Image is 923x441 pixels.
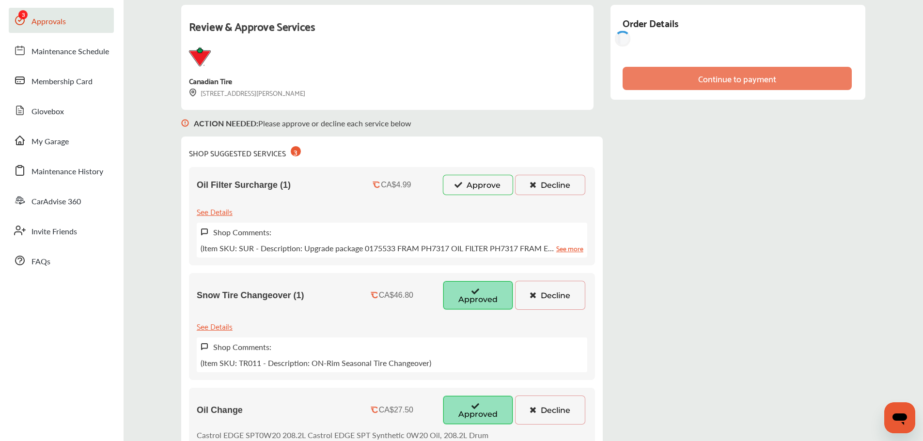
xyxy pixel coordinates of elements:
[194,118,411,129] p: Please approve or decline each service below
[623,15,678,31] div: Order Details
[9,248,114,273] a: FAQs
[197,180,291,190] span: Oil Filter Surcharge (1)
[197,429,488,441] p: Castrol EDGE SPT0W20 208.2L Castrol EDGE SPT Synthetic 0W20 Oil, 208.2L Drum
[9,188,114,213] a: CarAdvise 360
[698,74,776,83] div: Continue to payment
[9,98,114,123] a: Glovebox
[213,341,271,352] label: Shop Comments:
[189,144,301,159] div: SHOP SUGGESTED SERVICES
[31,196,81,208] span: CarAdvise 360
[189,74,232,87] div: Canadian Tire
[515,395,585,425] button: Decline
[884,402,915,433] iframe: Button to launch messaging window
[379,406,413,414] div: CA$27.50
[9,68,114,93] a: Membership Card
[31,256,50,268] span: FAQs
[189,47,211,66] img: logo-canadian-tire.png
[189,87,305,98] div: [STREET_ADDRESS][PERSON_NAME]
[201,243,583,254] p: (Item SKU: SUR - Description: Upgrade package 0175533 FRAM PH7317 OIL FILTER PH7317 FRAM E…
[31,166,103,178] span: Maintenance History
[201,343,208,351] img: svg+xml;base64,PHN2ZyB3aWR0aD0iMTYiIGhlaWdodD0iMTciIHZpZXdCb3g9IjAgMCAxNiAxNyIgZmlsbD0ibm9uZSIgeG...
[9,8,114,33] a: Approvals
[9,38,114,63] a: Maintenance Schedule
[201,357,431,368] p: (Item SKU: TR011 - Description: ON-Rim Seasonal Tire Changeover)
[31,106,64,118] span: Glovebox
[181,110,189,137] img: svg+xml;base64,PHN2ZyB3aWR0aD0iMTYiIGhlaWdodD0iMTciIHZpZXdCb3g9IjAgMCAxNiAxNyIgZmlsbD0ibm9uZSIgeG...
[556,243,583,254] a: See more
[515,281,585,310] button: Decline
[213,227,271,238] label: Shop Comments:
[197,319,233,333] div: See Details
[197,405,243,415] span: Oil Change
[381,181,411,189] div: CA$4.99
[443,395,513,425] button: Approved
[9,128,114,153] a: My Garage
[291,146,301,156] div: 3
[31,226,77,238] span: Invite Friends
[189,16,586,47] div: Review & Approve Services
[443,281,513,310] button: Approved
[9,218,114,243] a: Invite Friends
[197,205,233,218] div: See Details
[9,158,114,183] a: Maintenance History
[31,136,69,148] span: My Garage
[201,228,208,236] img: svg+xml;base64,PHN2ZyB3aWR0aD0iMTYiIGhlaWdodD0iMTciIHZpZXdCb3g9IjAgMCAxNiAxNyIgZmlsbD0ibm9uZSIgeG...
[379,291,413,300] div: CA$46.80
[189,89,197,97] img: svg+xml;base64,PHN2ZyB3aWR0aD0iMTYiIGhlaWdodD0iMTciIHZpZXdCb3g9IjAgMCAxNiAxNyIgZmlsbD0ibm9uZSIgeG...
[515,175,585,195] button: Decline
[31,15,66,28] span: Approvals
[31,46,109,58] span: Maintenance Schedule
[443,175,513,195] button: Approve
[194,118,258,129] b: ACTION NEEDED :
[197,290,304,301] span: Snow Tire Changeover (1)
[31,76,93,88] span: Membership Card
